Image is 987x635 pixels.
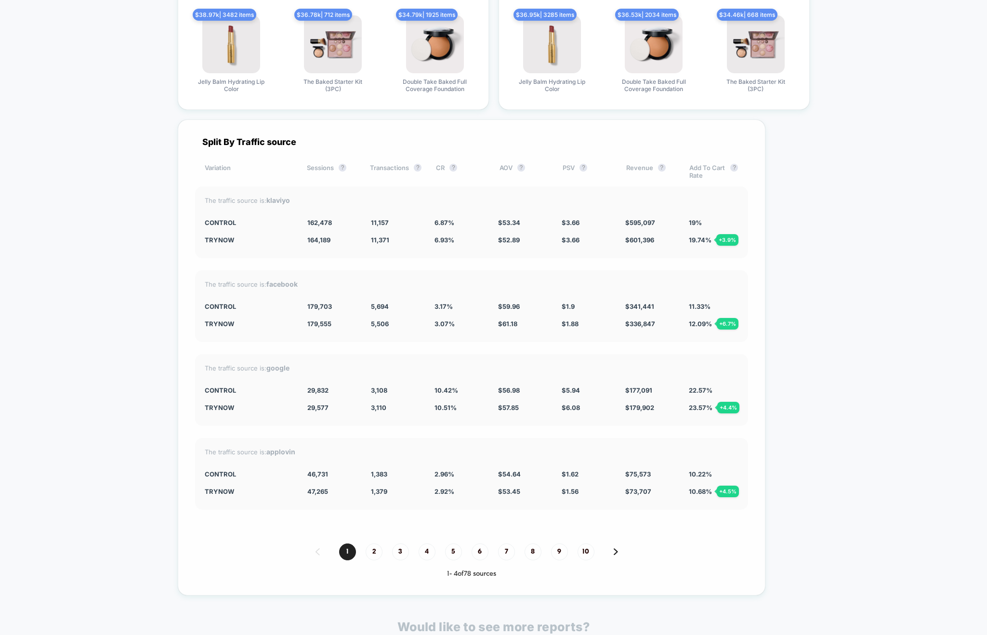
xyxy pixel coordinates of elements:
[689,386,712,394] span: 22.57 %
[578,543,594,560] span: 10
[525,543,541,560] span: 8
[434,236,454,244] span: 6.93 %
[195,137,748,147] div: Split By Traffic source
[498,488,520,495] span: $ 53.45
[562,470,579,478] span: $ 1.62
[397,620,590,634] p: Would like to see more reports?
[366,543,382,560] span: 2
[498,470,521,478] span: $ 54.64
[658,164,666,172] button: ?
[434,303,453,310] span: 3.17 %
[498,320,517,328] span: $ 61.18
[339,164,346,172] button: ?
[339,543,356,560] span: 1
[307,236,330,244] span: 164,189
[434,404,457,411] span: 10.51 %
[517,164,525,172] button: ?
[294,9,352,21] span: $ 36.78k | 712 items
[689,303,711,310] span: 11.33 %
[614,548,618,555] img: pagination forward
[513,9,577,21] span: $ 36.95k | 3285 items
[205,219,293,226] div: Control
[434,386,458,394] span: 10.42 %
[202,15,260,73] img: produt
[716,234,738,246] div: + 3.9 %
[689,219,702,226] span: 19 %
[371,219,389,226] span: 11,157
[434,470,454,478] span: 2.96 %
[618,78,690,93] span: Double Take Baked Full Coverage Foundation
[195,78,267,93] span: Jelly Balm Hydrating Lip Color
[579,164,587,172] button: ?
[445,543,462,560] span: 5
[307,219,332,226] span: 162,478
[498,236,520,244] span: $ 52.89
[717,9,777,21] span: $ 34.46k | 668 items
[205,196,738,204] div: The traffic source is:
[625,386,652,394] span: $ 177,091
[498,386,520,394] span: $ 56.98
[562,320,579,328] span: $ 1.88
[625,488,651,495] span: $ 73,707
[266,280,298,288] strong: facebook
[436,164,485,179] div: CR
[371,320,389,328] span: 5,506
[562,236,579,244] span: $ 3.66
[717,486,739,497] div: + 4.5 %
[371,236,389,244] span: 11,371
[615,9,679,21] span: $ 36.53k | 2034 items
[500,164,548,179] div: AOV
[205,448,738,456] div: The traffic source is:
[419,543,435,560] span: 4
[689,470,712,478] span: 10.22 %
[371,488,387,495] span: 1,379
[371,303,389,310] span: 5,694
[307,386,329,394] span: 29,832
[406,15,464,73] img: produt
[297,78,369,93] span: The Baked Starter Kit (3PC)
[562,488,579,495] span: $ 1.56
[625,404,654,411] span: $ 179,902
[307,164,355,179] div: Sessions
[399,78,471,93] span: Double Take Baked Full Coverage Foundation
[472,543,488,560] span: 6
[689,488,712,495] span: 10.68 %
[434,219,454,226] span: 6.87 %
[371,470,387,478] span: 1,383
[625,320,655,328] span: $ 336,847
[307,404,329,411] span: 29,577
[562,219,579,226] span: $ 3.66
[625,303,654,310] span: $ 341,441
[689,404,712,411] span: 23.57 %
[205,303,293,310] div: Control
[307,320,331,328] span: 179,555
[449,164,457,172] button: ?
[523,15,581,73] img: produt
[498,219,520,226] span: $ 53.34
[205,236,293,244] div: TryNow
[551,543,568,560] span: 9
[689,320,712,328] span: 12.09 %
[562,386,580,394] span: $ 5.94
[370,164,421,179] div: Transactions
[562,404,580,411] span: $ 6.08
[727,15,785,73] img: produt
[195,570,748,578] div: 1 - 4 of 78 sources
[625,219,655,226] span: $ 595,097
[516,78,588,93] span: Jelly Balm Hydrating Lip Color
[717,402,739,413] div: + 4.4 %
[193,9,256,21] span: $ 38.97k | 3482 items
[392,543,409,560] span: 3
[625,470,651,478] span: $ 75,573
[396,9,458,21] span: $ 34.79k | 1925 items
[689,236,711,244] span: 19.74 %
[414,164,421,172] button: ?
[304,15,362,73] img: produt
[434,320,455,328] span: 3.07 %
[266,364,290,372] strong: google
[307,470,328,478] span: 46,731
[563,164,611,179] div: PSV
[371,404,386,411] span: 3,110
[498,543,515,560] span: 7
[205,386,293,394] div: Control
